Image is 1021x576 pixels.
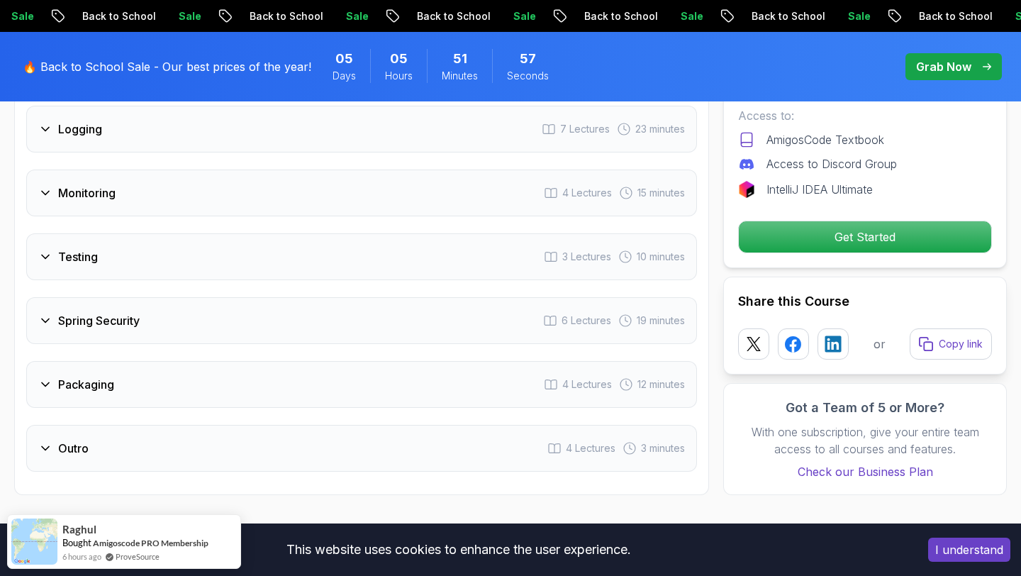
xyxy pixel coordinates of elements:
[507,69,549,83] span: Seconds
[520,49,536,69] span: 57 Seconds
[11,519,57,565] img: provesource social proof notification image
[928,538,1010,562] button: Accept cookies
[335,49,353,69] span: 5 Days
[916,58,971,75] p: Grab Now
[560,122,610,136] span: 7 Lectures
[766,181,873,198] p: IntelliJ IDEA Ultimate
[26,170,697,216] button: Monitoring4 Lectures 15 minutes
[637,314,685,328] span: 19 minutes
[403,9,499,23] p: Back to School
[93,538,208,548] a: Amigoscode PRO Membership
[62,537,91,548] span: Bought
[766,131,884,148] p: AmigosCode Textbook
[58,248,98,265] h3: Testing
[58,312,140,329] h3: Spring Security
[11,534,907,565] div: This website uses cookies to enhance the user experience.
[385,69,413,83] span: Hours
[58,376,114,393] h3: Packaging
[834,9,879,23] p: Sale
[874,336,886,353] p: or
[23,58,311,75] p: 🔥 Back to School Sale - Our best prices of the year!
[453,49,467,69] span: 51 Minutes
[499,9,545,23] p: Sale
[26,425,697,472] button: Outro4 Lectures 3 minutes
[68,9,164,23] p: Back to School
[738,221,992,253] button: Get Started
[738,107,992,124] p: Access to:
[738,463,992,480] a: Check our Business Plan
[739,221,991,253] p: Get Started
[562,377,612,392] span: 4 Lectures
[62,524,96,536] span: Raghul
[333,69,356,83] span: Days
[58,440,89,457] h3: Outro
[562,186,612,200] span: 4 Lectures
[738,423,992,458] p: With one subscription, give your entire team access to all courses and features.
[637,250,685,264] span: 10 minutes
[939,337,983,351] p: Copy link
[905,9,1001,23] p: Back to School
[58,121,102,138] h3: Logging
[738,292,992,311] h2: Share this Course
[641,441,685,455] span: 3 minutes
[164,9,210,23] p: Sale
[390,49,408,69] span: 5 Hours
[26,233,697,280] button: Testing3 Lectures 10 minutes
[332,9,377,23] p: Sale
[26,297,697,344] button: Spring Security6 Lectures 19 minutes
[235,9,332,23] p: Back to School
[666,9,712,23] p: Sale
[910,328,992,360] button: Copy link
[562,250,611,264] span: 3 Lectures
[637,377,685,392] span: 12 minutes
[766,155,897,172] p: Access to Discord Group
[570,9,666,23] p: Back to School
[116,550,160,563] a: ProveSource
[738,398,992,418] h3: Got a Team of 5 or More?
[566,441,615,455] span: 4 Lectures
[562,314,611,328] span: 6 Lectures
[442,69,478,83] span: Minutes
[58,184,116,201] h3: Monitoring
[62,550,101,563] span: 6 hours ago
[737,9,834,23] p: Back to School
[635,122,685,136] span: 23 minutes
[637,186,685,200] span: 15 minutes
[26,106,697,153] button: Logging7 Lectures 23 minutes
[26,361,697,408] button: Packaging4 Lectures 12 minutes
[738,181,755,198] img: jetbrains logo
